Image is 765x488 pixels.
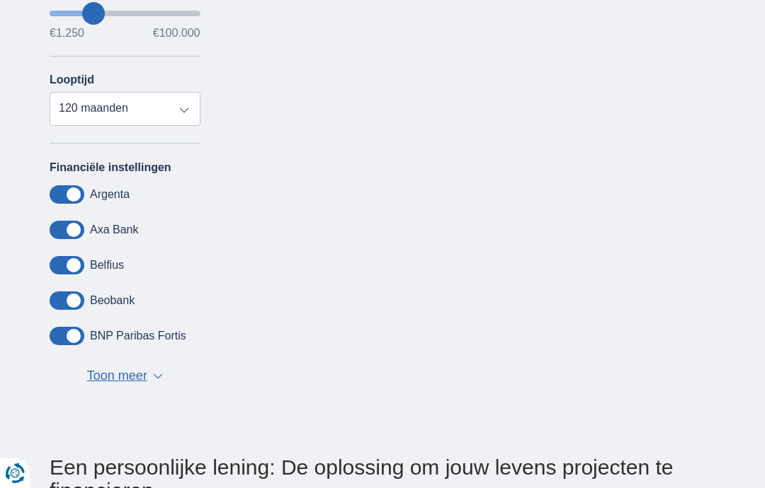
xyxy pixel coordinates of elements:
[50,11,200,16] input: wantToBorrow
[87,367,147,385] span: Toon meer
[90,259,124,272] label: Belfius
[50,74,94,86] label: Looptijd
[50,161,171,174] label: Financiële instellingen
[50,28,84,39] span: €1.250
[153,28,200,39] span: €100.000
[153,373,163,379] span: ▼
[90,294,135,307] label: Beobank
[90,223,138,236] label: Axa Bank
[90,188,130,201] label: Argenta
[83,366,167,386] button: Toon meer ▼
[90,330,186,342] label: BNP Paribas Fortis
